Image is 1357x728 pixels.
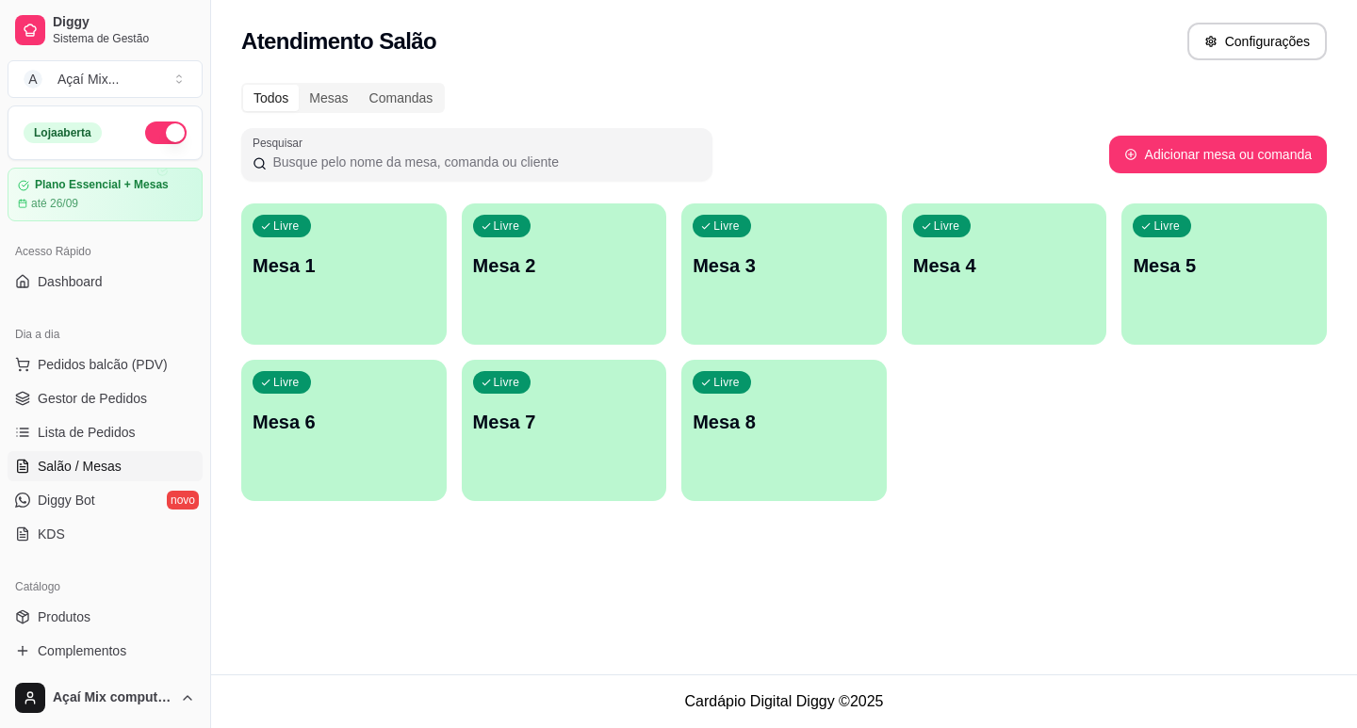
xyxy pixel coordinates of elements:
button: Adicionar mesa ou comanda [1109,136,1327,173]
p: Mesa 7 [473,409,656,435]
span: Salão / Mesas [38,457,122,476]
a: Produtos [8,602,203,632]
p: Mesa 1 [253,252,435,279]
span: Pedidos balcão (PDV) [38,355,168,374]
button: LivreMesa 1 [241,203,447,345]
button: Pedidos balcão (PDV) [8,349,203,380]
button: Configurações [1187,23,1327,60]
button: LivreMesa 8 [681,360,887,501]
span: Sistema de Gestão [53,31,195,46]
span: Produtos [38,607,90,626]
a: Complementos [8,636,203,666]
footer: Cardápio Digital Diggy © 2025 [211,674,1357,728]
button: LivreMesa 7 [462,360,667,501]
button: LivreMesa 6 [241,360,447,501]
p: Livre [273,375,300,390]
div: Dia a dia [8,319,203,349]
p: Mesa 5 [1133,252,1316,279]
span: A [24,70,42,89]
span: Gestor de Pedidos [38,389,147,408]
a: Dashboard [8,267,203,297]
span: KDS [38,525,65,543]
div: Açaí Mix ... [57,70,119,89]
p: Livre [713,375,740,390]
a: Diggy Botnovo [8,485,203,515]
p: Mesa 4 [913,252,1096,279]
p: Mesa 2 [473,252,656,279]
div: Acesso Rápido [8,236,203,267]
button: LivreMesa 4 [902,203,1107,345]
button: Select a team [8,60,203,98]
a: KDS [8,519,203,549]
button: LivreMesa 2 [462,203,667,345]
div: Comandas [359,85,444,111]
button: LivreMesa 3 [681,203,887,345]
a: Lista de Pedidos [8,417,203,447]
div: Catálogo [8,572,203,602]
article: até 26/09 [31,196,78,211]
p: Livre [273,218,300,234]
div: Loja aberta [24,122,102,143]
span: Dashboard [38,272,103,291]
p: Mesa 6 [253,409,435,435]
p: Livre [934,218,960,234]
button: LivreMesa 5 [1121,203,1327,345]
span: Complementos [38,641,126,660]
h2: Atendimento Salão [241,26,436,57]
p: Livre [1153,218,1180,234]
p: Livre [494,218,520,234]
p: Livre [494,375,520,390]
a: DiggySistema de Gestão [8,8,203,53]
button: Açaí Mix computador [8,675,203,720]
p: Livre [713,218,740,234]
span: Açaí Mix computador [53,689,172,706]
span: Lista de Pedidos [38,423,136,442]
div: Todos [243,85,299,111]
p: Mesa 8 [693,409,875,435]
div: Mesas [299,85,358,111]
a: Plano Essencial + Mesasaté 26/09 [8,168,203,221]
input: Pesquisar [267,153,701,171]
article: Plano Essencial + Mesas [35,178,169,192]
p: Mesa 3 [693,252,875,279]
a: Salão / Mesas [8,451,203,481]
span: Diggy [53,14,195,31]
button: Alterar Status [145,121,187,144]
span: Diggy Bot [38,491,95,510]
label: Pesquisar [253,135,309,151]
a: Gestor de Pedidos [8,383,203,413]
